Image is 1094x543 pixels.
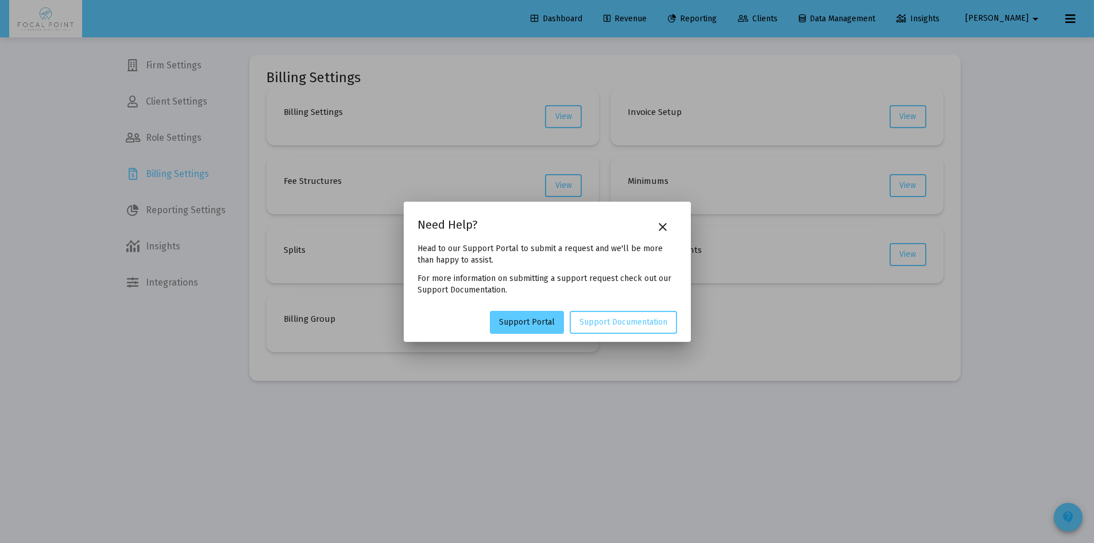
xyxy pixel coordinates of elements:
span: Support Documentation [579,317,667,327]
h2: Need Help? [418,215,478,234]
span: Support Portal [499,317,555,327]
p: Head to our Support Portal to submit a request and we'll be more than happy to assist. [418,243,677,266]
mat-icon: close [656,220,670,234]
p: For more information on submitting a support request check out our Support Documentation. [418,273,677,296]
a: Support Documentation [570,311,677,334]
a: Support Portal [490,311,564,334]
